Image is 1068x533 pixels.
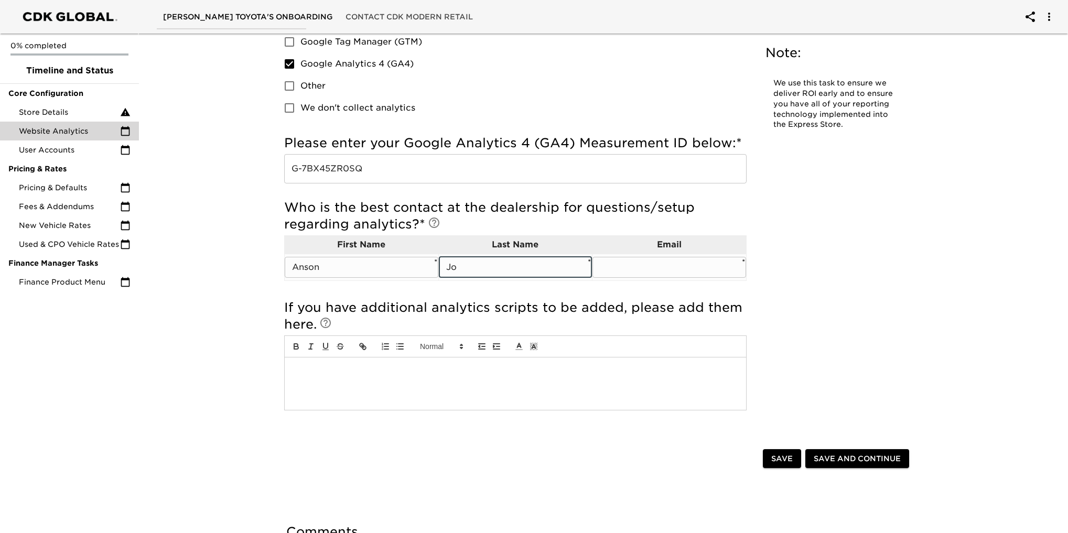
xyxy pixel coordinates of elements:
[19,107,120,117] span: Store Details
[763,449,801,469] button: Save
[773,78,899,130] p: We use this task to ensure we deliver ROI early and to ensure you have all of your reporting tech...
[592,238,746,251] p: Email
[805,449,909,469] button: Save and Continue
[163,10,333,24] span: [PERSON_NAME] Toyota's Onboarding
[1018,4,1043,29] button: account of current user
[19,220,120,231] span: New Vehicle Rates
[346,10,473,24] span: Contact CDK Modern Retail
[439,238,592,251] p: Last Name
[300,80,326,92] span: Other
[284,199,747,233] h5: Who is the best contact at the dealership for questions/setup regarding analytics?
[19,126,120,136] span: Website Analytics
[1037,4,1062,29] button: account of current user
[765,45,907,61] h5: Note:
[19,239,120,249] span: Used & CPO Vehicle Rates
[19,145,120,155] span: User Accounts
[8,258,131,268] span: Finance Manager Tasks
[8,164,131,174] span: Pricing & Rates
[10,40,128,51] p: 0% completed
[19,182,120,193] span: Pricing & Defaults
[284,154,747,183] input: Example: G-1234567890
[284,299,747,333] h5: If you have additional analytics scripts to be added, please add them here.
[771,452,793,465] span: Save
[300,102,415,114] span: We don't collect analytics
[300,58,414,70] span: Google Analytics 4 (GA4)
[19,201,120,212] span: Fees & Addendums
[284,135,747,151] h5: Please enter your Google Analytics 4 (GA4) Measurement ID below:
[19,277,120,287] span: Finance Product Menu
[8,64,131,77] span: Timeline and Status
[814,452,901,465] span: Save and Continue
[285,238,438,251] p: First Name
[300,36,422,48] span: Google Tag Manager (GTM)
[8,88,131,99] span: Core Configuration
